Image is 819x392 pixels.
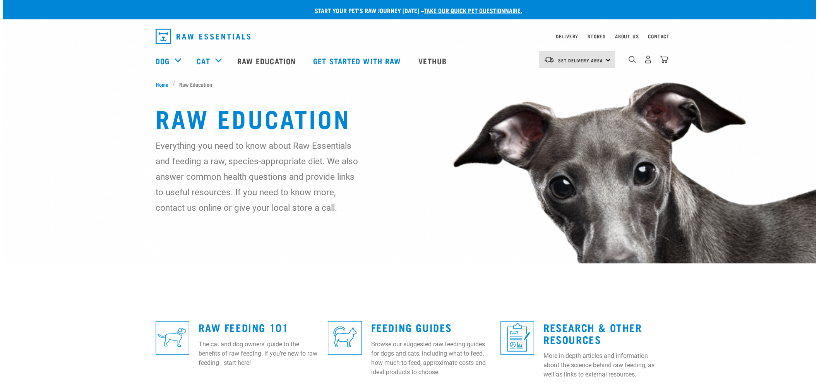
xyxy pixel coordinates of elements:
[199,324,288,330] a: Raw Feeding 101
[556,35,578,38] a: Delivery
[543,351,663,379] p: More in-depth articles and information about the science behind raw feeding, as well as links to ...
[371,324,452,330] a: Feeding Guides
[156,80,168,88] span: Home
[156,80,663,88] nav: breadcrumbs
[156,321,189,355] img: re-icons-dog3-sq-blue.png
[615,35,639,38] a: About Us
[648,35,670,38] a: Contact
[660,55,668,64] img: home-icon@2x.png
[230,45,305,76] a: Raw Education
[411,45,456,76] a: Vethub
[558,59,603,62] span: Set Delivery Area
[199,340,319,368] p: The cat and dog owners' guide to the benefits of raw feeding. If you're new to raw feeding - star...
[371,340,491,377] p: Browse our suggested raw feeding guides for dogs and cats, including what to feed, how much to fe...
[543,324,642,342] a: Research & Other Resources
[149,26,670,47] nav: dropdown navigation
[328,321,362,355] img: re-icons-cat2-sq-blue.png
[424,9,522,12] a: take our quick pet questionnaire.
[156,80,173,88] a: Home
[544,56,554,63] img: van-moving.png
[156,138,359,215] p: Everything you need to know about Raw Essentials and feeding a raw, species-appropriate diet. We ...
[156,55,170,67] a: Dog
[305,45,411,76] a: Get started with Raw
[3,45,816,76] nav: dropdown navigation
[197,55,210,67] a: Cat
[156,29,250,44] img: Raw Essentials Logo
[156,104,663,132] h1: Raw Education
[500,321,534,355] img: re-icons-healthcheck1-sq-blue.png
[588,35,606,38] a: Stores
[629,56,636,63] img: home-icon-1@2x.png
[644,55,652,64] img: user.png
